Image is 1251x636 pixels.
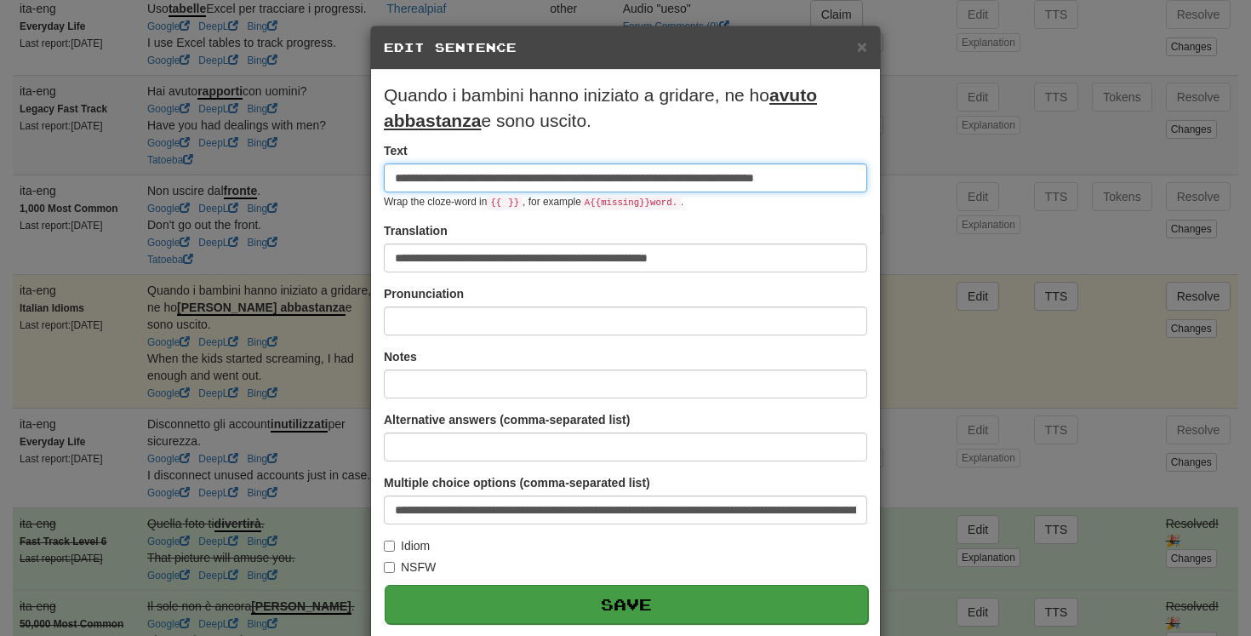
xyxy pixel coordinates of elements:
label: Multiple choice options (comma-separated list) [384,474,650,491]
label: Alternative answers (comma-separated list) [384,411,630,428]
label: Translation [384,222,448,239]
label: NSFW [384,559,436,576]
input: Idiom [384,541,395,552]
h5: Edit Sentence [384,39,867,56]
input: NSFW [384,562,395,573]
label: Idiom [384,537,430,554]
label: Notes [384,348,417,365]
button: Save [385,585,868,624]
code: {{ [487,196,505,209]
small: Wrap the cloze-word in , for example . [384,196,683,208]
code: A {{ missing }} word. [581,196,681,209]
code: }} [505,196,523,209]
label: Text [384,142,408,159]
span: × [857,37,867,56]
button: Close [857,37,867,55]
span: Quando i bambini hanno iniziato a gridare, ne ho e sono uscito. [384,85,817,130]
label: Pronunciation [384,285,464,302]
